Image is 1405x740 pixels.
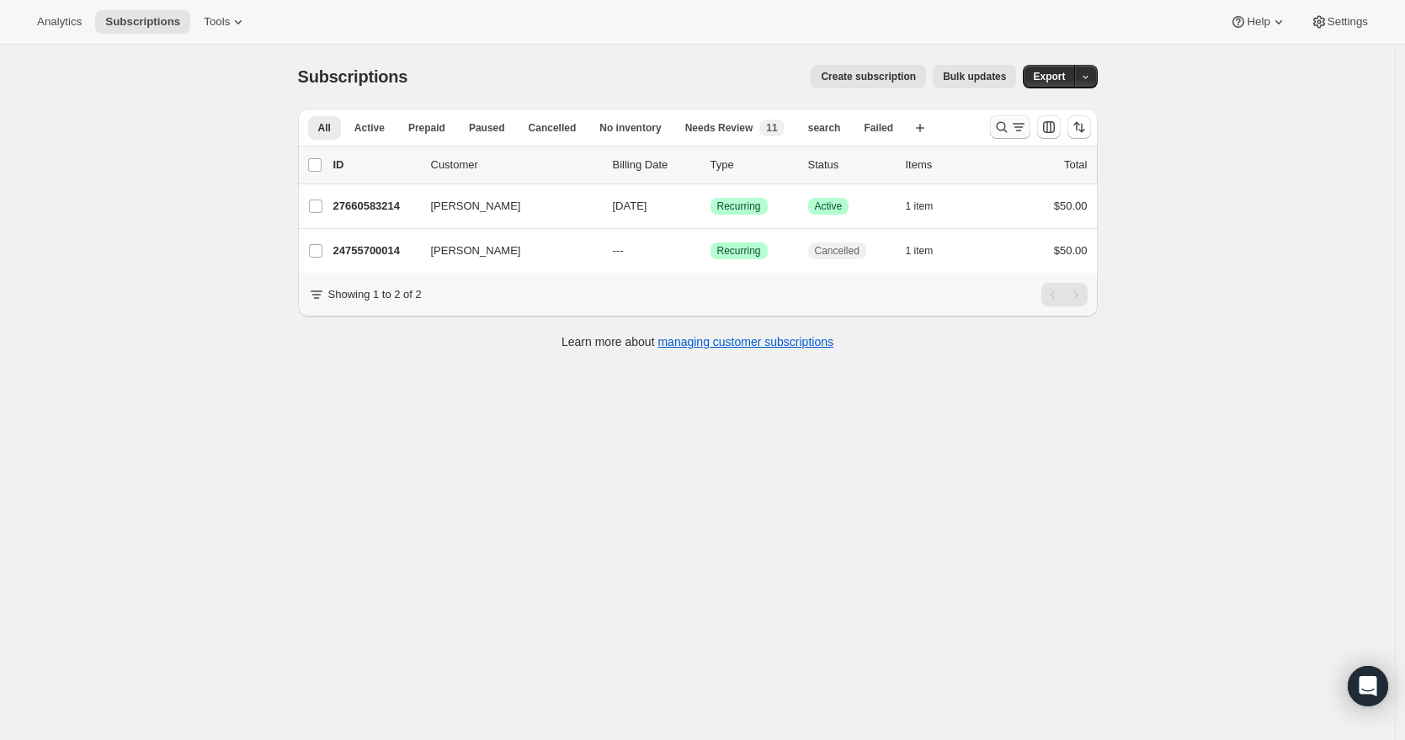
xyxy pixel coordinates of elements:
[95,10,190,34] button: Subscriptions
[421,193,589,220] button: [PERSON_NAME]
[1023,65,1075,88] button: Export
[613,200,647,212] span: [DATE]
[431,242,521,259] span: [PERSON_NAME]
[354,121,385,135] span: Active
[864,121,893,135] span: Failed
[408,121,445,135] span: Prepaid
[906,239,952,263] button: 1 item
[333,239,1088,263] div: 24755700014[PERSON_NAME]---SuccessRecurringCancelled1 item$50.00
[906,157,990,173] div: Items
[328,286,422,303] p: Showing 1 to 2 of 2
[811,65,926,88] button: Create subscription
[1348,666,1388,706] div: Open Intercom Messenger
[298,67,408,86] span: Subscriptions
[421,237,589,264] button: [PERSON_NAME]
[808,157,892,173] p: Status
[431,157,599,173] p: Customer
[906,244,934,258] span: 1 item
[1041,283,1088,306] nav: Pagination
[613,157,697,173] p: Billing Date
[657,335,833,349] a: managing customer subscriptions
[561,333,833,350] p: Learn more about
[1037,115,1061,139] button: Customize table column order and visibility
[1067,115,1091,139] button: Sort the results
[1033,70,1065,83] span: Export
[821,70,916,83] span: Create subscription
[808,121,841,135] span: search
[943,70,1006,83] span: Bulk updates
[529,121,577,135] span: Cancelled
[1054,200,1088,212] span: $50.00
[194,10,257,34] button: Tools
[1220,10,1296,34] button: Help
[717,244,761,258] span: Recurring
[105,15,180,29] span: Subscriptions
[333,198,418,215] p: 27660583214
[1054,244,1088,257] span: $50.00
[685,121,753,135] span: Needs Review
[1247,15,1269,29] span: Help
[815,200,843,213] span: Active
[333,242,418,259] p: 24755700014
[333,157,1088,173] div: IDCustomerBilling DateTypeStatusItemsTotal
[333,194,1088,218] div: 27660583214[PERSON_NAME][DATE]SuccessRecurringSuccessActive1 item$50.00
[906,194,952,218] button: 1 item
[933,65,1016,88] button: Bulk updates
[717,200,761,213] span: Recurring
[27,10,92,34] button: Analytics
[766,121,777,135] span: 11
[431,198,521,215] span: [PERSON_NAME]
[710,157,795,173] div: Type
[815,244,859,258] span: Cancelled
[1064,157,1087,173] p: Total
[37,15,82,29] span: Analytics
[318,121,331,135] span: All
[907,116,934,140] button: Create new view
[599,121,661,135] span: No inventory
[906,200,934,213] span: 1 item
[990,115,1030,139] button: Search and filter results
[333,157,418,173] p: ID
[613,244,624,257] span: ---
[1301,10,1378,34] button: Settings
[469,121,505,135] span: Paused
[1328,15,1368,29] span: Settings
[204,15,230,29] span: Tools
